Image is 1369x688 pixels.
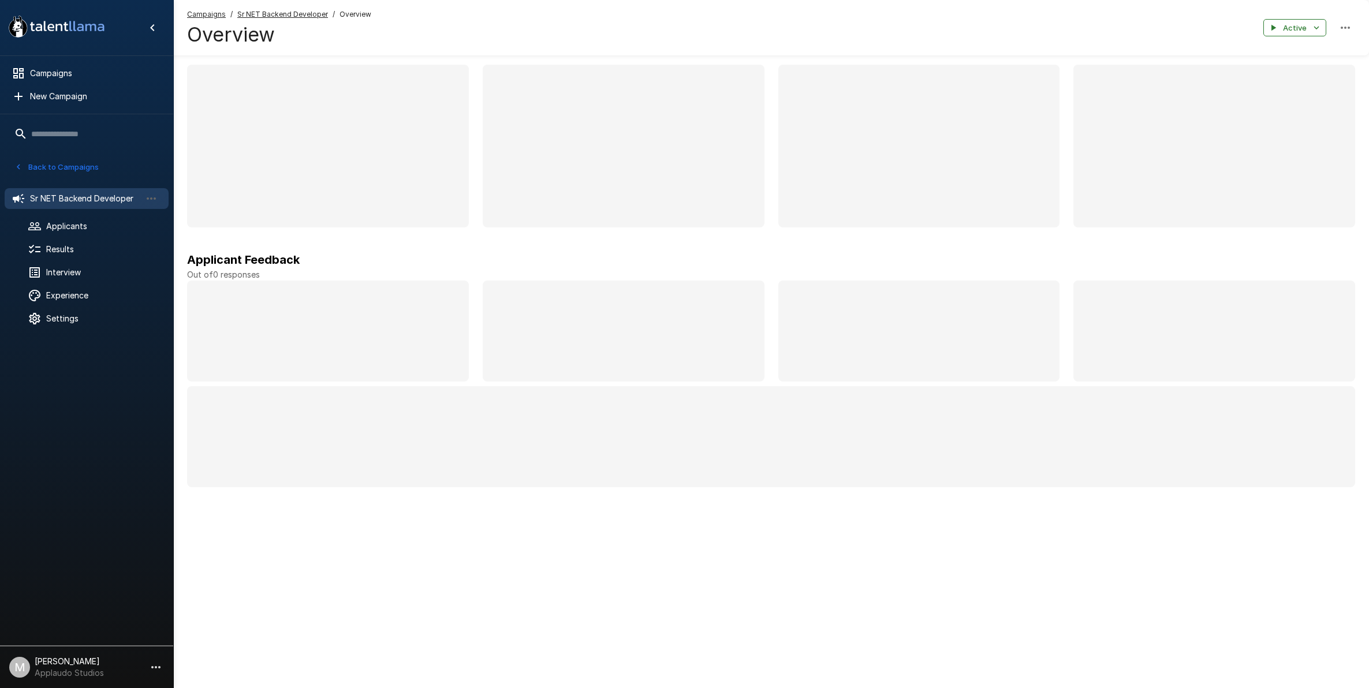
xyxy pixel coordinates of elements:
[230,9,233,20] span: /
[237,10,328,18] u: Sr NET Backend Developer
[187,253,300,267] b: Applicant Feedback
[187,23,371,47] h4: Overview
[333,9,335,20] span: /
[340,9,371,20] span: Overview
[187,269,1355,281] p: Out of 0 responses
[1263,19,1326,37] button: Active
[187,10,226,18] u: Campaigns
